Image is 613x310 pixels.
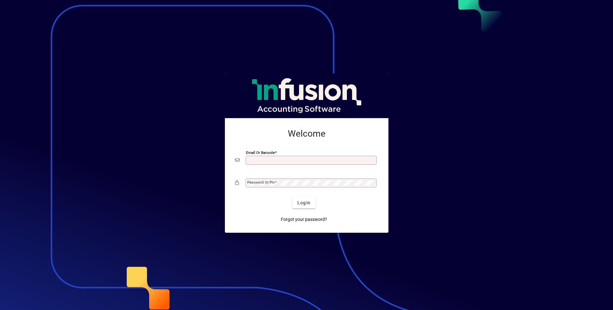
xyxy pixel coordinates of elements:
[246,150,275,155] mat-label: Email or Barcode
[278,214,330,225] a: Forgot your password?
[235,128,378,139] h2: Welcome
[297,200,310,206] span: Login
[281,216,327,223] span: Forgot your password?
[292,197,316,208] button: Login
[247,180,275,185] mat-label: Password or Pin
